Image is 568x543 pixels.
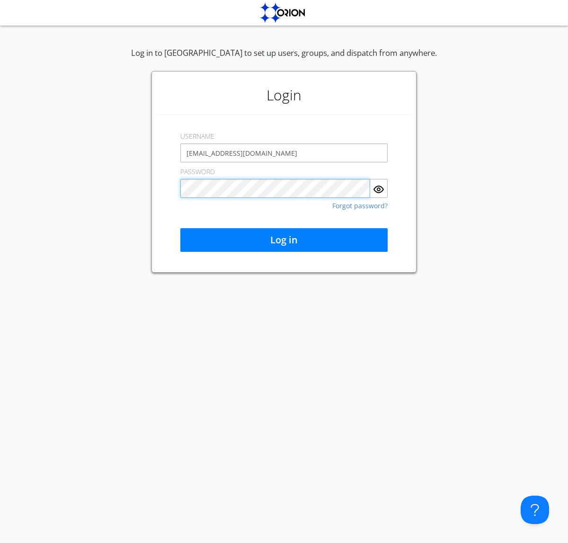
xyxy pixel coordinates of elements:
[180,132,214,141] label: USERNAME
[180,228,388,252] button: Log in
[332,203,388,209] a: Forgot password?
[180,167,215,177] label: PASSWORD
[131,47,437,71] div: Log in to [GEOGRAPHIC_DATA] to set up users, groups, and dispatch from anywhere.
[521,496,549,524] iframe: Toggle Customer Support
[180,179,370,198] input: Password
[157,76,411,114] h1: Login
[370,179,388,198] button: Show Password
[373,184,384,195] img: eye.svg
